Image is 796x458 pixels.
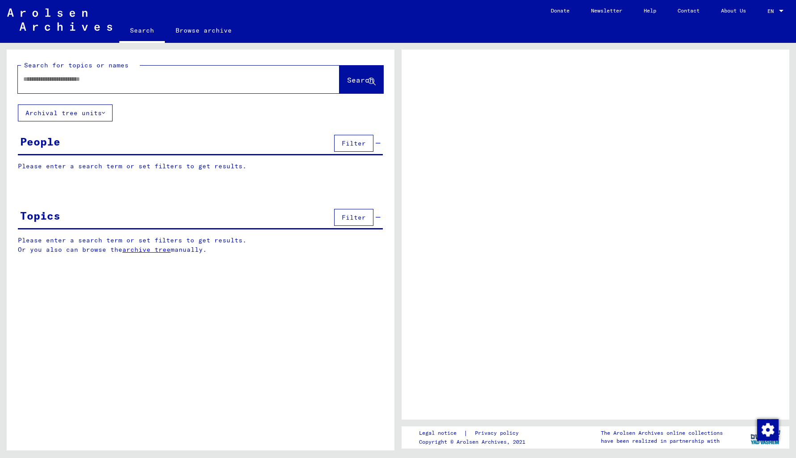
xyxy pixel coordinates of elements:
p: Please enter a search term or set filters to get results. Or you also can browse the manually. [18,236,383,254]
p: Please enter a search term or set filters to get results. [18,162,383,171]
a: Browse archive [165,20,243,41]
p: The Arolsen Archives online collections [601,429,723,437]
span: Filter [342,139,366,147]
button: Filter [334,209,373,226]
div: People [20,133,60,150]
a: Search [119,20,165,43]
p: Copyright © Arolsen Archives, 2021 [419,438,529,446]
div: | [419,429,529,438]
a: Legal notice [419,429,464,438]
p: have been realized in partnership with [601,437,723,445]
button: Search [339,66,383,93]
a: archive tree [122,246,171,254]
mat-label: Search for topics or names [24,61,129,69]
img: yv_logo.png [749,426,782,448]
img: Arolsen_neg.svg [7,8,112,31]
button: Archival tree units [18,104,113,121]
div: Topics [20,208,60,224]
img: Change consent [757,419,779,441]
span: Filter [342,213,366,221]
span: EN [767,8,777,14]
span: Search [347,75,374,84]
button: Filter [334,135,373,152]
div: Change consent [757,419,778,440]
a: Privacy policy [468,429,529,438]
